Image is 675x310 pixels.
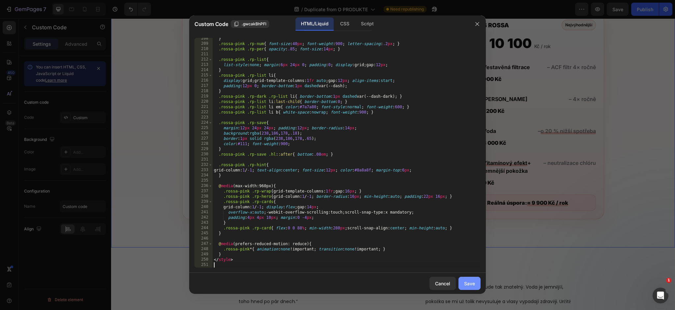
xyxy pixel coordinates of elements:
b: 1 200 Kč [372,89,454,96]
div: Script [356,17,379,31]
div: 251 [194,262,213,268]
em: – běžná spotřeba [305,156,348,164]
b: 3 000 Kč [235,136,310,144]
span: Vitamínový efekt [372,141,416,148]
strong: Filtr proti chlóru [235,92,296,100]
div: 242 [194,215,213,220]
div: ← Potáhněte pro porovnání → [71,210,493,216]
span: Kč / rok [293,24,309,31]
span: o 20 % nižší spotřeba [429,109,485,116]
button: Save [458,277,481,290]
span: 20 000 [242,15,290,35]
span: 10 100 [378,15,421,35]
strong: Voda [372,109,423,116]
div: 229 [194,146,213,152]
span: .gwcakBhPFl [242,21,266,27]
em: – proti lámání a suchým konečkům [269,45,348,61]
div: 232 [194,162,213,168]
div: 227 [194,136,213,141]
b: 900 Kč [372,57,432,65]
span: jemnější pokožka [157,157,207,166]
strong: Vitamínové vlasové sérum [235,45,265,68]
span: Ta správná volba [81,77,210,116]
span: Kč / rok [423,24,440,31]
span: „Sprcha je příjemnější, voda tolik nevysušuje vlasy. Všimla jsem si toho hned po pár dnech.“ [128,265,274,286]
button: Cancel [429,277,456,290]
div: 237 [194,189,213,194]
span: ≈ [235,24,239,32]
em: – relax a vůně [314,124,348,132]
em: – [427,109,485,116]
strong: + jemnější pokožka [372,141,428,156]
em: – neutralizace chlóru [432,141,485,148]
div: 235 [194,178,213,183]
span: ROSSA [181,180,207,191]
div: 234 [194,173,213,178]
div: 246 [194,236,213,241]
div: 208 [194,36,213,41]
div: 239 [194,199,213,204]
b: 4 500 Kč [235,72,265,80]
div: 222 [194,110,213,115]
div: 230 [194,152,213,157]
div: 223 [194,115,213,120]
button: .gwcakBhPFl [231,20,269,28]
em: – 4× ročně [458,77,485,85]
img: Alt Image [100,260,120,280]
h3: S ROSSA [372,2,398,11]
span: ≈ 9 900 Kč / rok [416,180,457,188]
div: 211 [194,52,213,57]
b: 10 000 Kč [235,168,301,176]
div: 249 [194,252,213,257]
div: 209 [194,41,213,46]
iframe: Intercom live chat [653,288,668,303]
p: Jedna hlavice. , a nižší účty za vodu. [81,157,210,174]
strong: Vestavěná filtrace [372,45,432,53]
div: 240 [194,204,213,210]
b: 0 Kč [372,160,428,168]
h2: pro [81,77,210,154]
div: Cancel [435,280,450,287]
span: ≈ [372,24,375,32]
div: 238 [194,194,213,199]
div: 243 [194,220,213,225]
h3: Bez ROSSA [235,2,269,11]
p: Ušetřete až ročně s [81,180,210,191]
div: 225 [194,125,213,131]
div: 217 [194,83,213,89]
div: 233 [194,168,213,173]
span: 9 900 Kč [122,180,155,191]
div: HTML/Liquid [296,17,334,31]
div: Save [464,280,475,287]
div: 248 [194,246,213,252]
span: Nejvýhodnější [451,1,485,12]
span: „Nečekala jsem, že rozdíl bude tak znatelný. Voda je jemnější, pokožka se mi už tolik nevysušuje ... [314,265,460,301]
span: 1 [666,278,671,283]
span: Lepší vlasy [123,157,155,166]
b: 2 500 Kč [235,104,296,112]
span: Custom Code [194,20,228,28]
div: Reálná úspora: [372,176,484,193]
strong: [PERSON_NAME] [372,77,454,85]
div: 216 [194,78,213,83]
div: 214 [194,67,213,73]
div: 224 [194,120,213,125]
span: vaši koupelnu [81,135,202,154]
strong: Voda [235,156,301,164]
em: – jemnější pokožka [300,92,348,100]
div: 221 [194,104,213,110]
div: 226 [194,131,213,136]
div: 228 [194,141,213,146]
div: 219 [194,94,213,99]
b: 8 000 Kč [372,120,423,128]
div: CSS [335,17,354,31]
div: 215 [194,73,213,78]
em: – ACF filtr 4× ročně [436,45,485,53]
div: 218 [194,89,213,94]
div: 250 [194,257,213,262]
div: 236 [194,183,213,189]
div: 210 [194,46,213,52]
div: 231 [194,157,213,162]
div: 244 [194,225,213,231]
div: 241 [194,210,213,215]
